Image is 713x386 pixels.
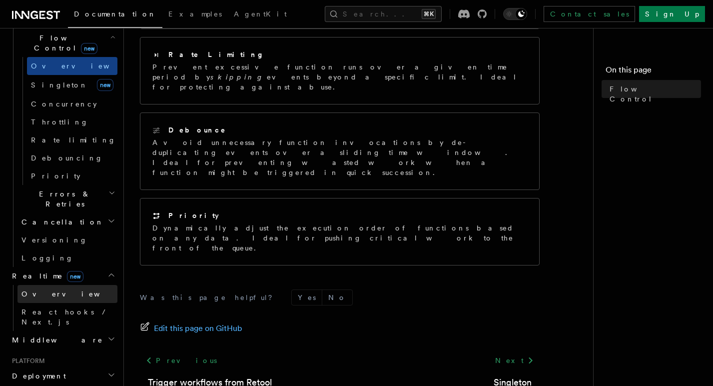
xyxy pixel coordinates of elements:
[140,198,540,265] a: PriorityDynamically adjust the execution order of functions based on any data. Ideal for pushing ...
[8,271,83,281] span: Realtime
[74,10,156,18] span: Documentation
[422,9,436,19] kbd: ⌘K
[27,167,117,185] a: Priority
[27,131,117,149] a: Rate limiting
[31,136,116,144] span: Rate limiting
[21,236,87,244] span: Versioning
[31,100,97,108] span: Concurrency
[154,321,242,335] span: Edit this page on GitHub
[8,357,45,365] span: Platform
[639,6,705,22] a: Sign Up
[544,6,635,22] a: Contact sales
[234,10,287,18] span: AgentKit
[168,210,219,220] h2: Priority
[31,118,88,126] span: Throttling
[228,3,293,27] a: AgentKit
[21,254,73,262] span: Logging
[8,267,117,285] button: Realtimenew
[140,112,540,190] a: DebounceAvoid unnecessary function invocations by de-duplicating events over a sliding time windo...
[325,6,442,22] button: Search...⌘K
[8,335,103,345] span: Middleware
[168,125,226,135] h2: Debounce
[67,271,83,282] span: new
[31,62,134,70] span: Overview
[8,285,117,331] div: Realtimenew
[27,149,117,167] a: Debouncing
[17,303,117,331] a: React hooks / Next.js
[27,113,117,131] a: Throttling
[31,154,103,162] span: Debouncing
[17,185,117,213] button: Errors & Retries
[503,8,527,20] button: Toggle dark mode
[81,43,97,54] span: new
[17,285,117,303] a: Overview
[610,84,701,104] span: Flow Control
[17,217,104,227] span: Cancellation
[21,290,124,298] span: Overview
[152,223,527,253] p: Dynamically adjust the execution order of functions based on any data. Ideal for pushing critical...
[68,3,162,28] a: Documentation
[17,249,117,267] a: Logging
[27,95,117,113] a: Concurrency
[210,73,267,81] em: skipping
[17,33,110,53] span: Flow Control
[97,79,113,91] span: new
[8,367,117,385] button: Deployment
[140,292,279,302] p: Was this page helpful?
[27,57,117,75] a: Overview
[17,231,117,249] a: Versioning
[489,351,540,369] a: Next
[17,189,108,209] span: Errors & Retries
[8,371,66,381] span: Deployment
[27,75,117,95] a: Singletonnew
[17,29,117,57] button: Flow Controlnew
[140,321,242,335] a: Edit this page on GitHub
[606,80,701,108] a: Flow Control
[8,331,117,349] button: Middleware
[31,81,88,89] span: Singleton
[606,64,701,80] h4: On this page
[152,62,527,92] p: Prevent excessive function runs over a given time period by events beyond a specific limit. Ideal...
[21,308,110,326] span: React hooks / Next.js
[162,3,228,27] a: Examples
[140,37,540,104] a: Rate LimitingPrevent excessive function runs over a given time period byskippingevents beyond a s...
[31,172,80,180] span: Priority
[168,49,264,59] h2: Rate Limiting
[17,213,117,231] button: Cancellation
[292,290,322,305] button: Yes
[17,57,117,185] div: Flow Controlnew
[322,290,352,305] button: No
[140,351,222,369] a: Previous
[152,137,527,177] p: Avoid unnecessary function invocations by de-duplicating events over a sliding time window. Ideal...
[168,10,222,18] span: Examples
